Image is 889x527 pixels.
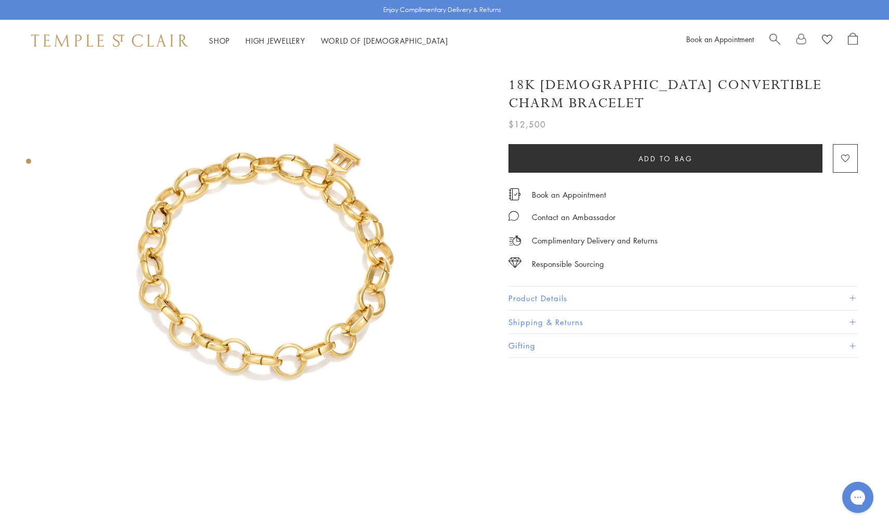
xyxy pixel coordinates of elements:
[508,76,858,112] h1: 18K [DEMOGRAPHIC_DATA] Convertible Charm Bracelet
[245,35,305,46] a: High JewelleryHigh Jewellery
[532,189,606,200] a: Book an Appointment
[26,156,31,172] div: Product gallery navigation
[321,35,448,46] a: World of [DEMOGRAPHIC_DATA]World of [DEMOGRAPHIC_DATA]
[508,311,858,334] button: Shipping & Returns
[508,118,546,131] span: $12,500
[686,34,754,44] a: Book an Appointment
[31,34,188,47] img: Temple St. Clair
[209,35,230,46] a: ShopShop
[508,234,521,247] img: icon_delivery.svg
[822,33,832,48] a: View Wishlist
[508,144,822,173] button: Add to bag
[508,188,521,200] img: icon_appointment.svg
[532,211,616,224] div: Contact an Ambassador
[532,258,604,271] div: Responsible Sourcing
[383,5,501,15] p: Enjoy Complimentary Delivery & Returns
[508,211,519,221] img: MessageIcon-01_2.svg
[837,478,879,517] iframe: Gorgias live chat messenger
[209,34,448,47] nav: Main navigation
[508,334,858,357] button: Gifting
[848,33,858,48] a: Open Shopping Bag
[769,33,780,48] a: Search
[532,234,658,247] p: Complimentary Delivery and Returns
[638,153,693,164] span: Add to bag
[52,61,483,493] img: 18K Temple Convertible Charm Bracelet
[508,287,858,310] button: Product Details
[508,258,521,268] img: icon_sourcing.svg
